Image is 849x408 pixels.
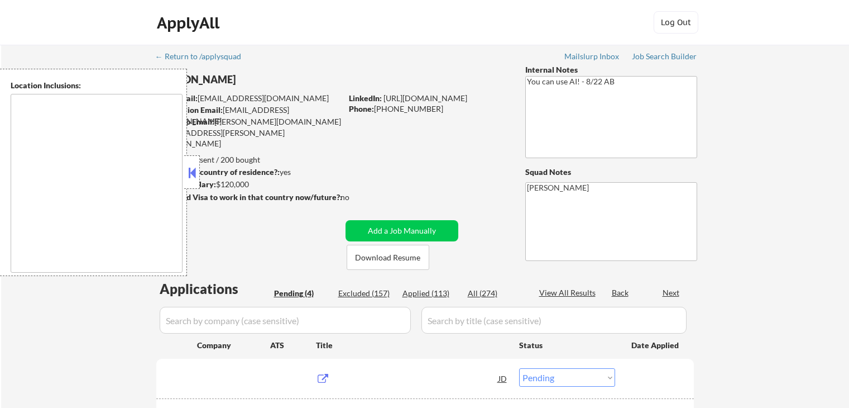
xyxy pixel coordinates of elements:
div: Mailslurp Inbox [564,53,620,60]
div: View All Results [539,287,599,298]
div: Internal Notes [525,64,697,75]
input: Search by company (case sensitive) [160,307,411,334]
div: JD [497,368,509,388]
div: [EMAIL_ADDRESS][DOMAIN_NAME] [157,93,342,104]
div: Applied (113) [402,288,458,299]
div: ← Return to /applysquad [155,53,252,60]
div: [PERSON_NAME] [156,73,386,87]
div: 113 sent / 200 bought [156,154,342,165]
div: $120,000 [156,179,342,190]
a: ← Return to /applysquad [155,52,252,63]
div: Status [519,335,615,355]
div: [PERSON_NAME][DOMAIN_NAME][EMAIL_ADDRESS][PERSON_NAME][DOMAIN_NAME] [156,116,342,149]
div: Excluded (157) [338,288,394,299]
div: yes [156,167,338,178]
div: Location Inclusions: [11,80,183,91]
button: Add a Job Manually [346,220,458,241]
div: Date Applied [631,340,680,351]
div: ATS [270,340,316,351]
strong: Phone: [349,104,374,113]
button: Download Resume [347,245,429,270]
div: Company [197,340,270,351]
div: Job Search Builder [632,53,697,60]
div: Title [316,340,509,351]
div: Back [612,287,630,298]
div: [PHONE_NUMBER] [349,103,507,115]
div: ApplyAll [157,13,223,32]
div: [EMAIL_ADDRESS][DOMAIN_NAME] [157,105,342,126]
input: Search by title (case sensitive) [421,307,687,334]
div: Applications [160,282,270,296]
button: Log Out [654,11,698,34]
div: no [340,192,372,203]
div: Next [663,287,680,298]
strong: Can work in country of residence?: [156,167,280,177]
div: All (274) [468,288,524,299]
a: [URL][DOMAIN_NAME] [383,93,467,103]
div: Squad Notes [525,167,697,178]
strong: LinkedIn: [349,93,382,103]
div: Pending (4) [274,288,330,299]
strong: Will need Visa to work in that country now/future?: [156,192,342,202]
a: Mailslurp Inbox [564,52,620,63]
